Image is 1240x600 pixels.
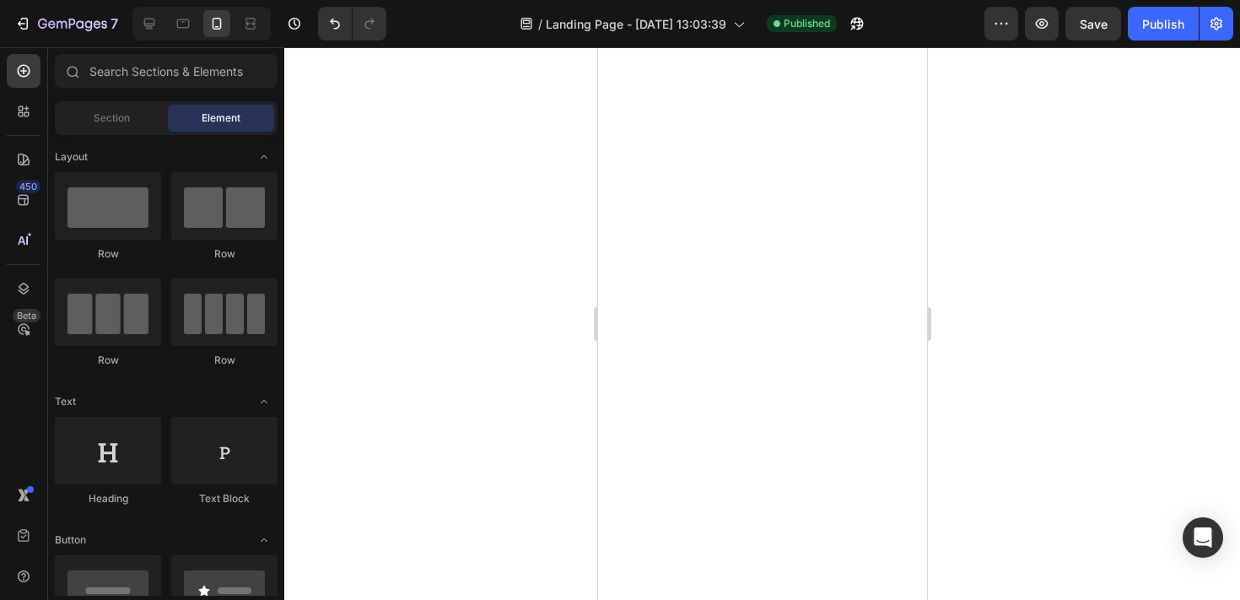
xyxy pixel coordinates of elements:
[171,353,278,368] div: Row
[1080,17,1108,31] span: Save
[7,7,126,41] button: 7
[1142,15,1184,33] div: Publish
[55,353,161,368] div: Row
[251,143,278,170] span: Toggle open
[1183,517,1223,558] div: Open Intercom Messenger
[251,388,278,415] span: Toggle open
[1128,7,1199,41] button: Publish
[318,7,386,41] div: Undo/Redo
[546,15,726,33] span: Landing Page - [DATE] 13:03:39
[55,246,161,262] div: Row
[13,309,40,322] div: Beta
[55,54,278,88] input: Search Sections & Elements
[1065,7,1121,41] button: Save
[202,111,240,126] span: Element
[784,16,830,31] span: Published
[251,527,278,554] span: Toggle open
[171,491,278,506] div: Text Block
[55,394,76,409] span: Text
[598,47,927,600] iframe: Design area
[538,15,542,33] span: /
[16,180,40,193] div: 450
[171,246,278,262] div: Row
[55,149,88,165] span: Layout
[55,532,86,548] span: Button
[111,14,118,34] p: 7
[94,111,130,126] span: Section
[55,491,161,506] div: Heading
